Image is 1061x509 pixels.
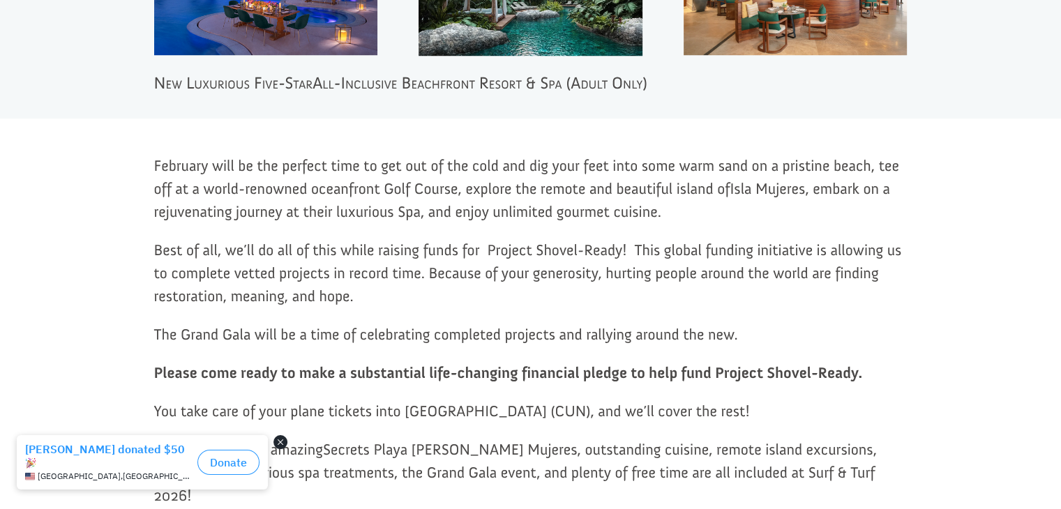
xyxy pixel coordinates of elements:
button: Close dialog [273,7,287,21]
p: You take care of your plane tickets into [GEOGRAPHIC_DATA] (CUN), and we’ll cover the rest! [154,400,908,438]
span: Isla Mujeres [730,179,805,198]
p: The Grand Gala will be a time of celebrating completed projects and rallying around the new. [154,323,908,361]
span: [GEOGRAPHIC_DATA] , [GEOGRAPHIC_DATA] [38,43,192,53]
p: Best of all, we’ll do all of this while raising funds for Project Shovel-Ready! This global fundi... [154,238,908,323]
strong: Please come ready to make a substantial life-changing financial pledge to help fund Project Shove... [154,363,866,382]
img: emoji partyPopper [25,29,36,40]
p: February will be the perfect time to get out of the cold and dig your feet into some warm sand on... [154,154,908,238]
button: Donate [197,22,259,47]
img: US.png [25,43,35,53]
span: All-Inclusive Beachfront Resort & Spa (Adult Only) [313,73,647,93]
span: Secrets Playa [PERSON_NAME] Mujeres [323,440,578,459]
span: New Luxurious Five-Star [154,73,313,93]
div: [PERSON_NAME] donated $50 [25,14,192,42]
